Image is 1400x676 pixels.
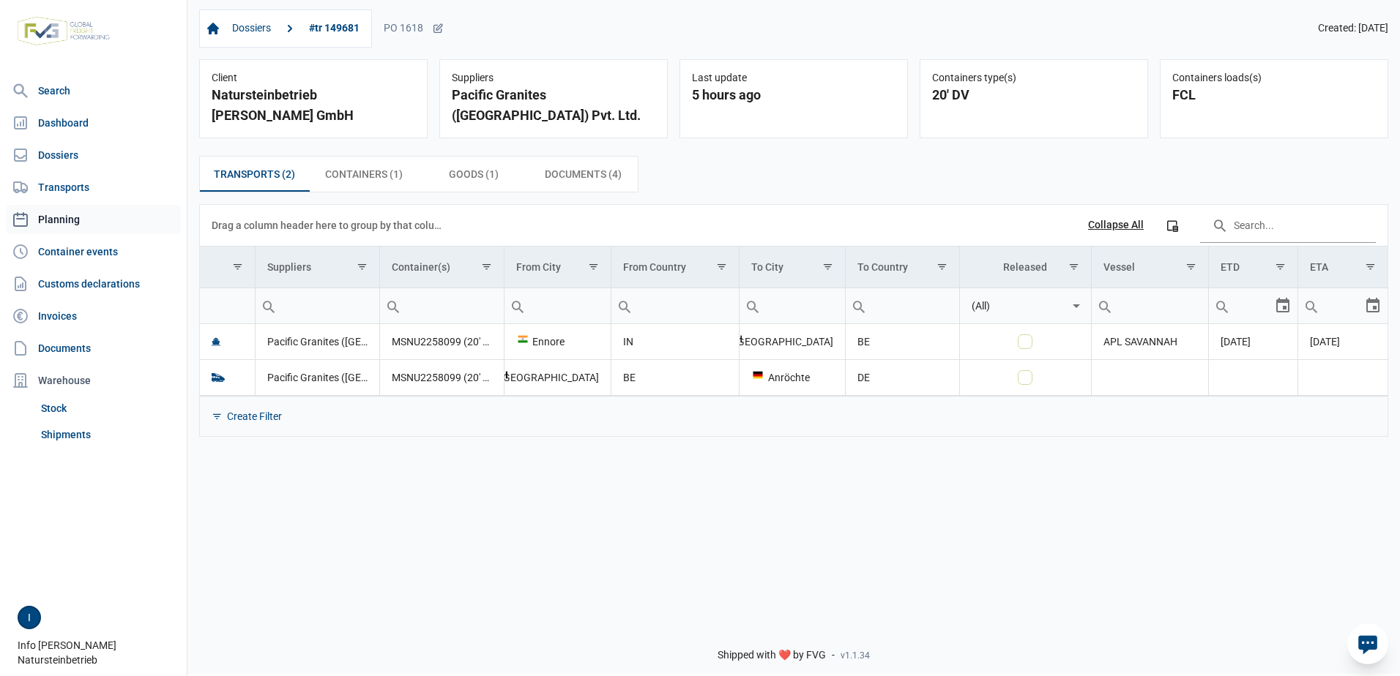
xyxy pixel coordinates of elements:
td: Column From Country [611,247,740,288]
a: Dossiers [226,16,277,41]
div: Vessel [1103,261,1135,273]
td: Column From City [504,247,611,288]
div: Search box [504,288,531,323]
td: Filter cell [1208,288,1298,323]
td: Column To City [740,247,846,288]
td: Pacific Granites ([GEOGRAPHIC_DATA]) Pvt. Ltd. [255,359,379,395]
a: Customs declarations [6,269,181,298]
div: Container(s) [392,261,450,273]
div: ETD [1221,261,1240,273]
a: Search [6,76,181,105]
td: Filter cell [959,288,1091,323]
input: Filter cell [1298,288,1364,323]
input: Filter cell [846,288,959,323]
div: Anröchte [751,370,833,385]
div: Search box [256,288,282,323]
div: Search box [740,288,766,323]
a: Container events [6,237,181,266]
a: Dossiers [6,140,181,170]
td: MSNU2258099 (20' DV) [379,359,504,395]
span: Show filter options for column '' [232,261,243,272]
div: Pacific Granites ([GEOGRAPHIC_DATA]) Pvt. Ltd. [452,85,655,126]
div: [GEOGRAPHIC_DATA] [516,370,599,385]
div: Select [1364,288,1382,323]
span: Show filter options for column 'Released' [1068,261,1079,272]
div: To City [751,261,783,273]
span: Shipped with ❤️ by FVG [718,649,826,662]
div: Natursteinbetrieb [PERSON_NAME] GmbH [212,85,415,126]
span: Show filter options for column 'Container(s)' [481,261,492,272]
div: Search box [1209,288,1235,323]
div: [GEOGRAPHIC_DATA] [751,334,833,349]
a: #tr 149681 [303,16,365,41]
span: Show filter options for column 'ETA' [1365,261,1376,272]
td: BE [846,324,960,360]
td: Filter cell [379,288,504,323]
div: ETA [1310,261,1328,273]
div: Search box [611,288,638,323]
td: Filter cell [1298,288,1388,323]
input: Filter cell [740,288,845,323]
div: FCL [1172,85,1376,105]
td: Column Suppliers [255,247,379,288]
span: Created: [DATE] [1318,22,1388,35]
div: PO 1618 [384,22,444,35]
div: From City [516,261,561,273]
a: Documents [6,334,181,363]
td: Column Container(s) [379,247,504,288]
div: Suppliers [452,72,655,85]
div: 20' DV [932,85,1136,105]
input: Filter cell [1092,288,1208,323]
div: Suppliers [267,261,311,273]
a: Stock [35,395,181,421]
div: From Country [623,261,686,273]
span: Show filter options for column 'To City' [822,261,833,272]
input: Filter cell [380,288,504,323]
div: Data grid toolbar [212,205,1376,246]
div: Drag a column header here to group by that column [212,214,447,237]
td: Column ETD [1208,247,1298,288]
td: Column [200,247,255,288]
span: v1.1.34 [841,650,870,661]
span: Transports (2) [214,165,295,183]
div: Select [1274,288,1292,323]
span: Show filter options for column 'To Country' [937,261,947,272]
div: Collapse All [1088,219,1144,232]
span: Goods (1) [449,165,499,183]
td: Filter cell [740,288,846,323]
span: Show filter options for column 'Suppliers' [357,261,368,272]
a: Dashboard [6,108,181,138]
td: MSNU2258099 (20' DV) [379,324,504,360]
input: Filter cell [611,288,740,323]
input: Filter cell [504,288,611,323]
div: Search box [1092,288,1118,323]
div: Info [PERSON_NAME] Natursteinbetrieb [18,606,178,667]
a: Shipments [35,421,181,448]
td: Column ETA [1298,247,1388,288]
span: Containers (1) [325,165,403,183]
a: Transports [6,173,181,202]
button: I [18,606,41,629]
div: Search box [846,288,872,323]
div: Containers loads(s) [1172,72,1376,85]
div: Search box [380,288,406,323]
div: Create Filter [227,410,282,423]
input: Search in the data grid [1200,208,1376,243]
td: Column To Country [846,247,960,288]
div: Ennore [516,334,599,349]
td: Column Vessel [1091,247,1208,288]
td: Pacific Granites ([GEOGRAPHIC_DATA]) Pvt. Ltd. [255,324,379,360]
td: APL SAVANNAH [1091,324,1208,360]
td: IN [611,324,740,360]
input: Filter cell [960,288,1068,323]
input: Filter cell [200,288,255,323]
span: [DATE] [1310,336,1340,348]
span: Show filter options for column 'From City' [588,261,599,272]
div: Column Chooser [1159,212,1185,239]
input: Filter cell [256,288,379,323]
